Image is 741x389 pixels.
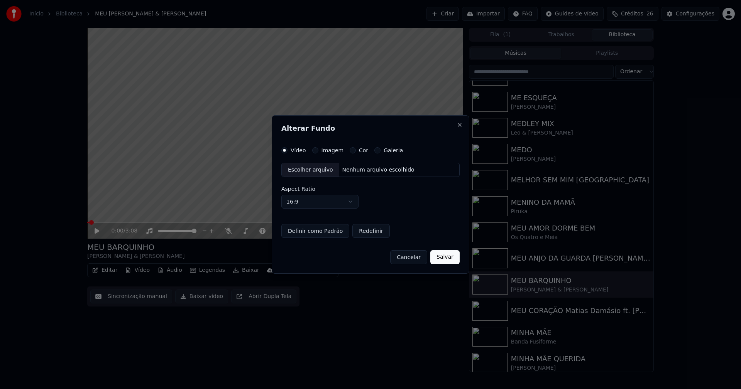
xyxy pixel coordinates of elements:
[359,148,368,153] label: Cor
[352,224,390,238] button: Redefinir
[390,250,427,264] button: Cancelar
[281,224,349,238] button: Definir como Padrão
[384,148,403,153] label: Galeria
[291,148,306,153] label: Vídeo
[339,166,418,174] div: Nenhum arquivo escolhido
[281,125,460,132] h2: Alterar Fundo
[321,148,343,153] label: Imagem
[282,163,339,177] div: Escolher arquivo
[430,250,460,264] button: Salvar
[281,186,460,192] label: Aspect Ratio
